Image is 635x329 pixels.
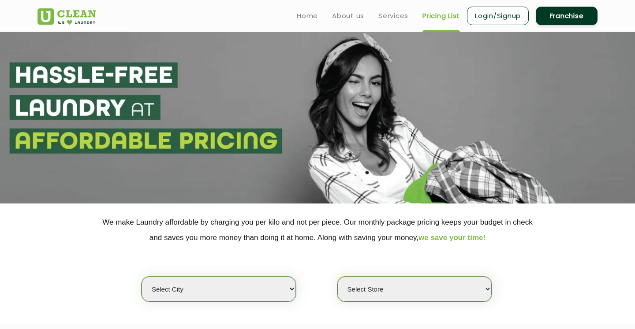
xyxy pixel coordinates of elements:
[418,233,486,242] span: we save your time!
[332,11,364,21] a: About us
[378,11,408,21] a: Services
[422,11,460,21] a: Pricing List
[37,8,96,25] img: UClean Laundry and Dry Cleaning
[37,214,598,245] p: We make Laundry affordable by charging you per kilo and not per piece. Our monthly package pricin...
[297,11,318,21] a: Home
[536,7,598,25] a: Franchise
[467,7,529,25] a: Login/Signup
